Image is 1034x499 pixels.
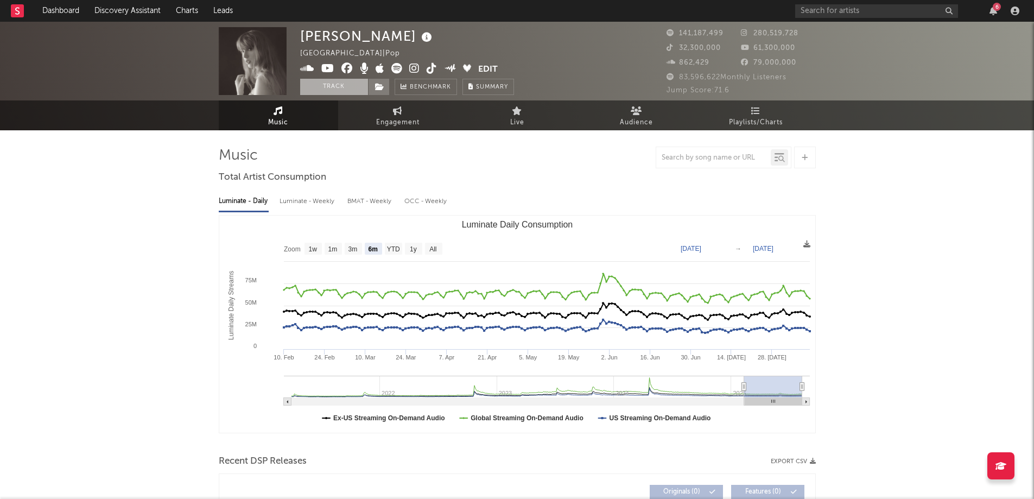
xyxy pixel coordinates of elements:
text: 6m [368,245,377,253]
span: Benchmark [410,81,451,94]
a: Engagement [338,100,458,130]
a: Playlists/Charts [696,100,816,130]
button: 6 [989,7,997,15]
text: 21. Apr [478,354,497,361]
span: Jump Score: 71.6 [667,87,729,94]
text: Luminate Daily Consumption [461,220,573,229]
text: 1w [308,245,317,253]
text: 24. Mar [396,354,416,361]
span: Music [268,116,288,129]
text: [DATE] [753,245,773,252]
div: [PERSON_NAME] [300,27,435,45]
text: 2. Jun [601,354,617,361]
span: Playlists/Charts [729,116,783,129]
div: 6 [993,3,1001,11]
text: All [429,245,436,253]
text: 1y [409,245,416,253]
div: BMAT - Weekly [347,192,394,211]
a: Audience [577,100,696,130]
text: 16. Jun [640,354,659,361]
span: Summary [476,84,508,90]
input: Search by song name or URL [656,154,771,162]
text: Global Streaming On-Demand Audio [471,414,583,422]
text: 10. Mar [355,354,376,361]
span: Originals ( 0 ) [657,489,707,495]
text: 25M [245,321,256,327]
text: 19. May [558,354,580,361]
span: Engagement [376,116,420,129]
input: Search for artists [795,4,958,18]
span: 61,300,000 [741,45,795,52]
a: Music [219,100,338,130]
button: Export CSV [771,458,816,465]
svg: Luminate Daily Consumption [219,216,815,433]
div: OCC - Weekly [404,192,448,211]
text: 3m [348,245,357,253]
span: Features ( 0 ) [738,489,788,495]
div: [GEOGRAPHIC_DATA] | Pop [300,47,413,60]
text: 28. [DATE] [757,354,786,361]
button: Edit [478,63,498,77]
a: Live [458,100,577,130]
text: Ex-US Streaming On-Demand Audio [333,414,445,422]
text: YTD [386,245,399,253]
text: 30. Jun [681,354,700,361]
text: 5. May [519,354,537,361]
text: 14. [DATE] [716,354,745,361]
span: Audience [620,116,653,129]
div: Luminate - Weekly [280,192,337,211]
button: Summary [462,79,514,95]
text: 1m [328,245,337,253]
span: 83,596,622 Monthly Listeners [667,74,786,81]
span: 862,429 [667,59,709,66]
span: Live [510,116,524,129]
span: Total Artist Consumption [219,171,326,184]
a: Benchmark [395,79,457,95]
text: Luminate Daily Streams [227,271,235,340]
span: 280,519,728 [741,30,798,37]
span: 32,300,000 [667,45,721,52]
text: 10. Feb [274,354,294,361]
button: Originals(0) [650,485,723,499]
text: 7. Apr [439,354,454,361]
span: 141,187,499 [667,30,724,37]
text: → [735,245,741,252]
text: Zoom [284,245,301,253]
text: 75M [245,277,256,283]
text: 0 [253,343,256,349]
button: Features(0) [731,485,804,499]
span: 79,000,000 [741,59,796,66]
span: Recent DSP Releases [219,455,307,468]
text: 50M [245,299,256,306]
text: US Streaming On-Demand Audio [609,414,711,422]
div: Luminate - Daily [219,192,269,211]
text: [DATE] [681,245,701,252]
text: 24. Feb [314,354,334,361]
button: Track [300,79,368,95]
